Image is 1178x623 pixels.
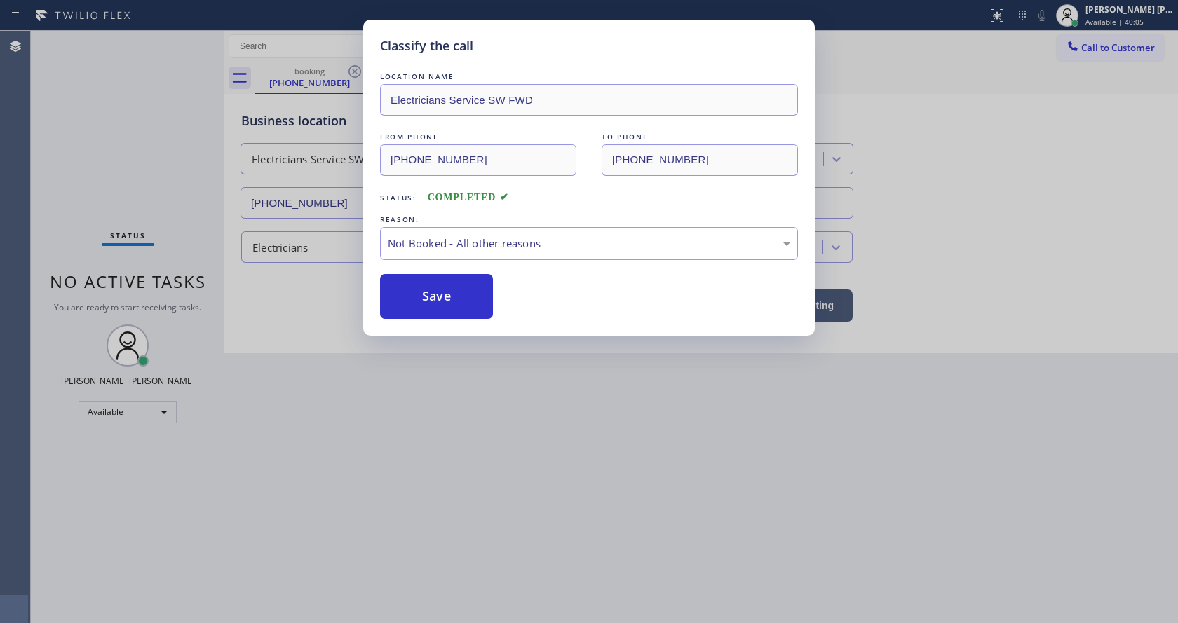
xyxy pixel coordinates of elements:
input: From phone [380,144,576,176]
span: COMPLETED [428,192,509,203]
div: Not Booked - All other reasons [388,235,790,252]
div: FROM PHONE [380,130,576,144]
button: Save [380,274,493,319]
div: LOCATION NAME [380,69,798,84]
div: TO PHONE [602,130,798,144]
div: REASON: [380,212,798,227]
input: To phone [602,144,798,176]
h5: Classify the call [380,36,473,55]
span: Status: [380,193,417,203]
